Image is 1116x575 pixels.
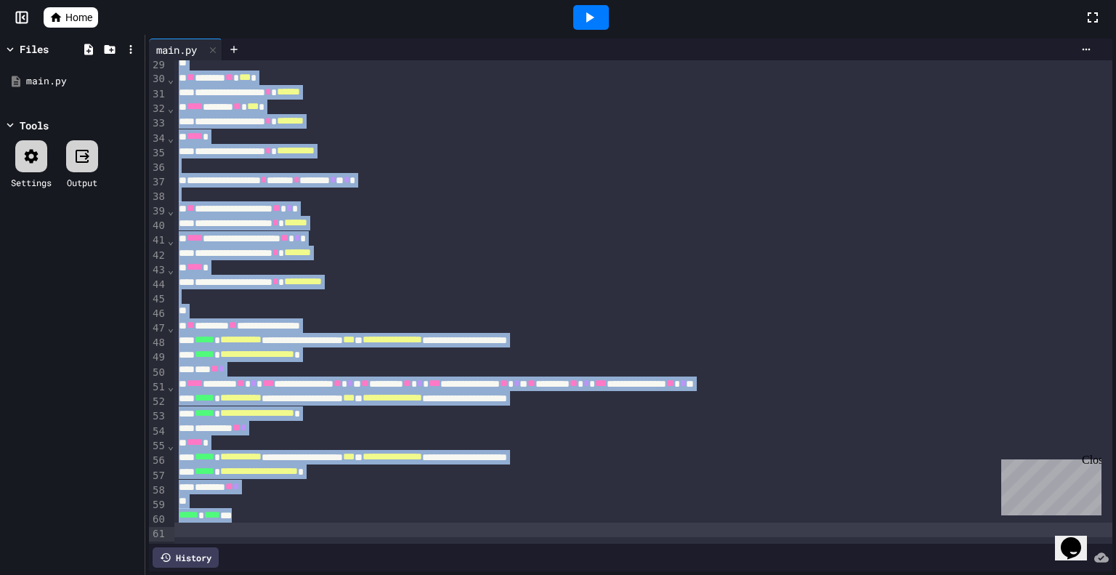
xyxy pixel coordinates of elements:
div: 30 [149,72,167,87]
span: Fold line [167,73,174,85]
span: Fold line [167,205,174,217]
span: Fold line [167,440,174,451]
div: 60 [149,512,167,527]
span: Fold line [167,102,174,114]
div: 55 [149,439,167,454]
div: 33 [149,116,167,131]
div: main.py [149,42,204,57]
div: 48 [149,336,167,350]
span: Home [65,10,92,25]
iframe: chat widget [1055,517,1101,560]
div: Chat with us now!Close [6,6,100,92]
div: 54 [149,425,167,439]
div: 49 [149,350,167,365]
div: 39 [149,204,167,219]
div: 61 [149,527,167,542]
div: 36 [149,161,167,175]
a: Home [44,7,98,28]
div: 44 [149,278,167,292]
div: 43 [149,263,167,278]
div: 32 [149,102,167,116]
div: Files [20,41,49,57]
span: Fold line [167,264,174,276]
div: Output [67,176,97,189]
div: 47 [149,321,167,336]
div: main.py [149,39,222,60]
div: 51 [149,380,167,395]
div: main.py [26,74,139,89]
div: 53 [149,409,167,424]
div: 35 [149,146,167,161]
div: 59 [149,498,167,512]
div: 41 [149,233,167,248]
div: 45 [149,292,167,307]
div: 46 [149,307,167,321]
div: 56 [149,454,167,468]
div: 40 [149,219,167,233]
div: 29 [149,58,167,73]
div: 52 [149,395,167,409]
iframe: chat widget [995,454,1101,515]
div: 31 [149,87,167,102]
span: Fold line [167,235,174,246]
div: 38 [149,190,167,204]
div: 37 [149,175,167,190]
div: 34 [149,132,167,146]
div: Tools [20,118,49,133]
span: Fold line [167,132,174,144]
div: 42 [149,249,167,263]
div: Settings [11,176,52,189]
div: 58 [149,483,167,498]
div: 50 [149,366,167,380]
div: History [153,547,219,568]
span: Fold line [167,381,174,393]
span: Fold line [167,322,174,334]
div: 57 [149,469,167,483]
